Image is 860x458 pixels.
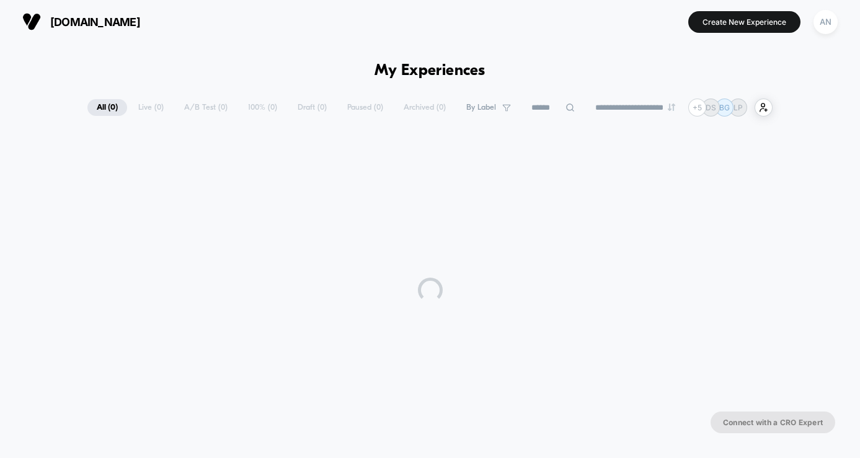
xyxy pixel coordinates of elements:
[19,12,144,32] button: [DOMAIN_NAME]
[668,103,675,111] img: end
[50,15,140,29] span: [DOMAIN_NAME]
[706,103,716,112] p: DS
[719,103,730,112] p: BG
[22,12,41,31] img: Visually logo
[87,99,127,116] span: All ( 0 )
[711,412,835,433] button: Connect with a CRO Expert
[688,99,706,117] div: + 5
[813,10,838,34] div: AN
[688,11,800,33] button: Create New Experience
[810,9,841,35] button: AN
[734,103,743,112] p: LP
[375,62,485,80] h1: My Experiences
[466,103,496,112] span: By Label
